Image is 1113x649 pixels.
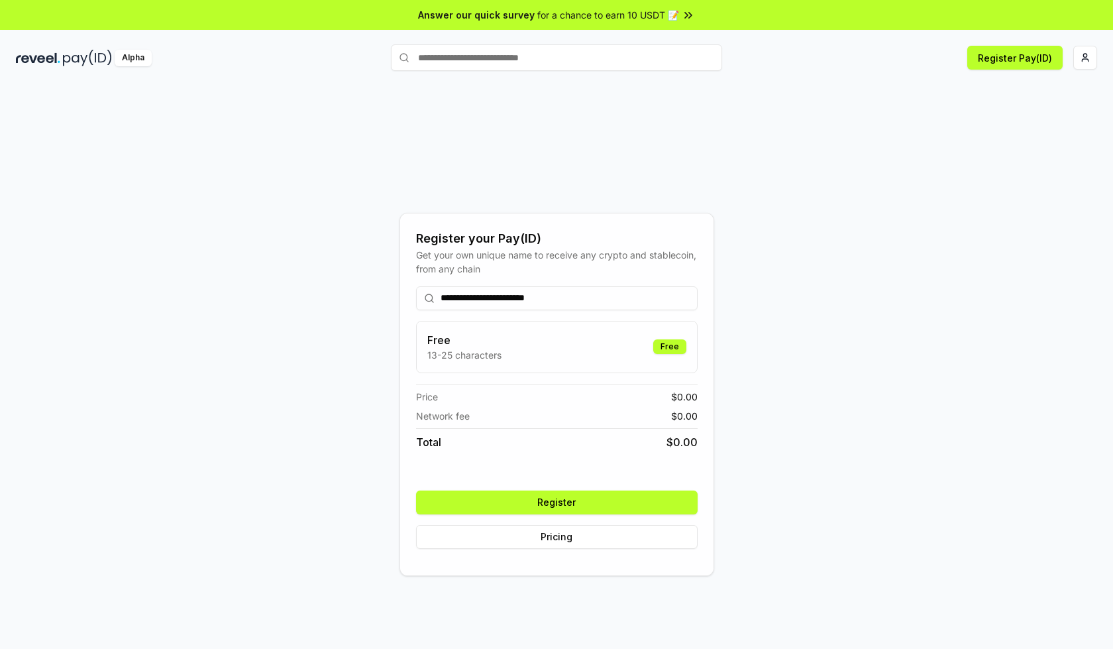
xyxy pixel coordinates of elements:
img: reveel_dark [16,50,60,66]
button: Register Pay(ID) [967,46,1063,70]
div: Alpha [115,50,152,66]
div: Register your Pay(ID) [416,229,698,248]
button: Pricing [416,525,698,549]
p: 13-25 characters [427,348,502,362]
button: Register [416,491,698,514]
h3: Free [427,332,502,348]
div: Free [653,339,686,354]
span: Answer our quick survey [418,8,535,22]
span: $ 0.00 [666,434,698,450]
span: for a chance to earn 10 USDT 📝 [537,8,679,22]
span: Total [416,434,441,450]
span: $ 0.00 [671,409,698,423]
img: pay_id [63,50,112,66]
span: $ 0.00 [671,390,698,404]
div: Get your own unique name to receive any crypto and stablecoin, from any chain [416,248,698,276]
span: Price [416,390,438,404]
span: Network fee [416,409,470,423]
